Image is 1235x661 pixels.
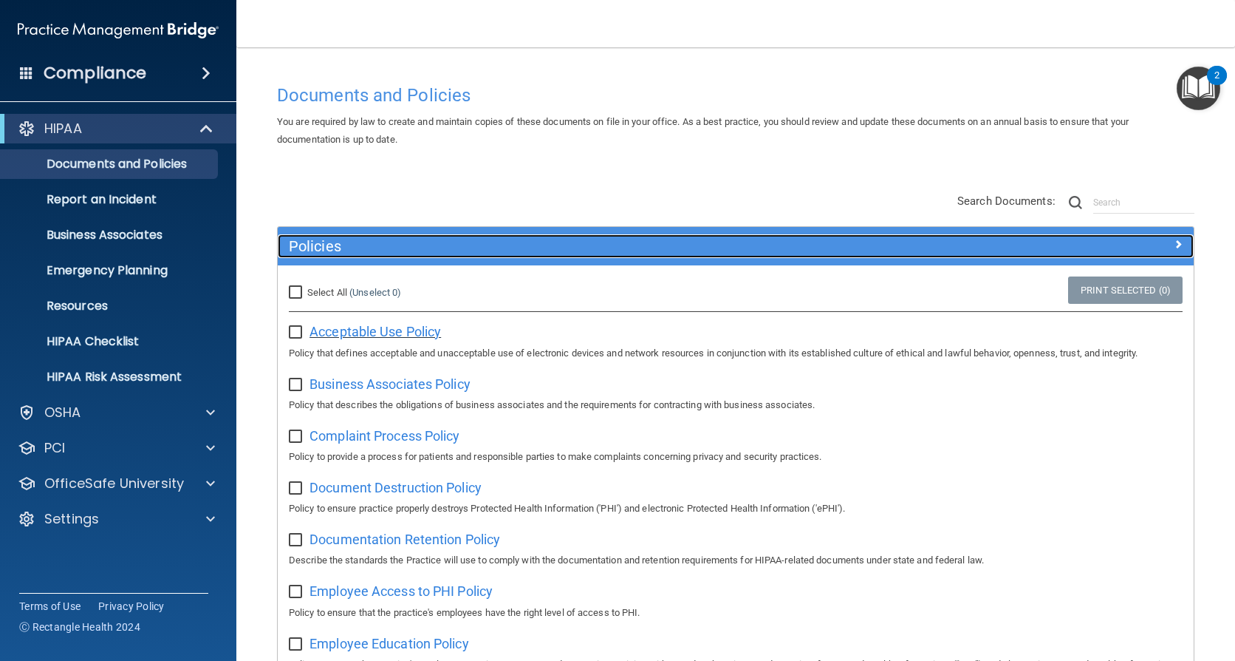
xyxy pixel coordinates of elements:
p: Policy to ensure that the practice's employees have the right level of access to PHI. [289,604,1183,622]
h4: Compliance [44,63,146,84]
div: 2 [1214,75,1219,95]
h4: Documents and Policies [277,86,1194,105]
p: OSHA [44,404,81,421]
a: Privacy Policy [98,599,165,614]
p: HIPAA Checklist [10,334,211,349]
input: Select All (Unselect 0) [289,287,306,299]
span: Business Associates Policy [309,376,471,392]
span: Complaint Process Policy [309,428,459,444]
span: Select All [307,287,347,298]
p: PCI [44,439,65,457]
a: PCI [18,439,215,457]
h5: Policies [289,238,954,254]
p: Policy that defines acceptable and unacceptable use of electronic devices and network resources i... [289,345,1183,362]
p: Policy to provide a process for patients and responsible parties to make complaints concerning pr... [289,448,1183,466]
button: Open Resource Center, 2 new notifications [1177,67,1220,110]
img: PMB logo [18,16,219,45]
a: Policies [289,234,1183,258]
a: OfficeSafe University [18,475,215,492]
span: Document Destruction Policy [309,480,482,495]
a: Settings [18,510,215,528]
p: Settings [44,510,99,528]
a: HIPAA [18,120,214,138]
a: Print Selected (0) [1068,277,1183,304]
p: Emergency Planning [10,263,211,278]
p: Documents and Policies [10,157,211,172]
span: Search Documents: [957,194,1056,208]
p: Report an Incident [10,192,211,207]
span: Acceptable Use Policy [309,324,441,339]
p: Policy to ensure practice properly destroys Protected Health Information ('PHI') and electronic P... [289,500,1183,518]
a: Terms of Use [19,599,81,614]
span: Documentation Retention Policy [309,532,500,547]
a: (Unselect 0) [349,287,401,298]
span: Employee Education Policy [309,636,469,651]
p: Policy that describes the obligations of business associates and the requirements for contracting... [289,396,1183,414]
span: You are required by law to create and maintain copies of these documents on file in your office. ... [277,116,1129,145]
span: Employee Access to PHI Policy [309,583,493,599]
p: OfficeSafe University [44,475,184,492]
a: OSHA [18,404,215,421]
p: HIPAA [44,120,82,138]
p: HIPAA Risk Assessment [10,370,211,384]
p: Resources [10,299,211,313]
p: Business Associates [10,228,211,243]
img: ic-search.3b580494.png [1069,196,1082,209]
p: Describe the standards the Practice will use to comply with the documentation and retention requi... [289,552,1183,569]
input: Search [1093,191,1194,214]
span: Ⓒ Rectangle Health 2024 [19,620,140,634]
